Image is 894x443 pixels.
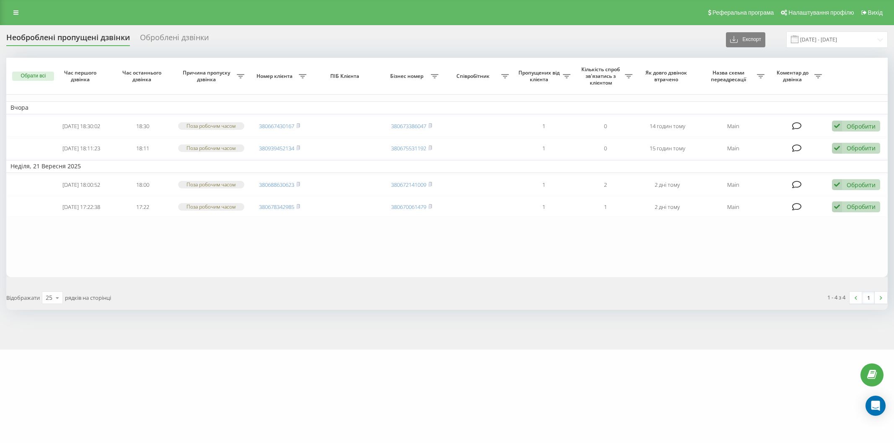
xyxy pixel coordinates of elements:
[847,181,876,189] div: Обробити
[702,70,757,82] span: Назва схеми переадресації
[868,9,883,16] span: Вихід
[259,122,294,130] a: 380667430167
[112,175,174,195] td: 18:00
[112,116,174,137] td: 18:30
[178,122,244,129] div: Поза робочим часом
[391,181,426,188] a: 380672141009
[698,116,769,137] td: Main
[447,73,501,80] span: Співробітник
[847,144,876,152] div: Обробити
[713,9,774,16] span: Реферальна програма
[50,116,112,137] td: [DATE] 18:30:02
[259,181,294,188] a: 380688630623
[46,294,52,302] div: 25
[575,197,636,217] td: 1
[6,33,130,46] div: Необроблені пропущені дзвінки
[865,396,886,416] div: Open Intercom Messenger
[259,144,294,152] a: 380939452134
[50,197,112,217] td: [DATE] 17:22:38
[385,73,431,80] span: Бізнес номер
[513,116,575,137] td: 1
[391,144,426,152] a: 380675531192
[773,70,814,82] span: Коментар до дзвінка
[575,116,636,137] td: 0
[57,70,105,82] span: Час першого дзвінка
[178,181,244,188] div: Поза робочим часом
[178,70,237,82] span: Причина пропуску дзвінка
[178,144,244,152] div: Поза робочим часом
[698,138,769,159] td: Main
[643,70,691,82] span: Як довго дзвінок втрачено
[575,175,636,195] td: 2
[50,138,112,159] td: [DATE] 18:11:23
[513,138,575,159] td: 1
[788,9,854,16] span: Налаштування профілю
[65,294,111,301] span: рядків на сторінці
[637,175,698,195] td: 2 дні тому
[847,203,876,211] div: Обробити
[6,294,40,301] span: Відображати
[318,73,373,80] span: ПІБ Клієнта
[575,138,636,159] td: 0
[112,138,174,159] td: 18:11
[253,73,298,80] span: Номер клієнта
[391,203,426,211] a: 380670061479
[513,175,575,195] td: 1
[637,116,698,137] td: 14 годин тому
[259,203,294,211] a: 380678342985
[50,175,112,195] td: [DATE] 18:00:52
[579,66,625,86] span: Кількість спроб зв'язатись з клієнтом
[513,197,575,217] td: 1
[119,70,167,82] span: Час останнього дзвінка
[6,101,888,114] td: Вчора
[6,160,888,173] td: Неділя, 21 Вересня 2025
[140,33,209,46] div: Оброблені дзвінки
[637,197,698,217] td: 2 дні тому
[12,72,54,81] button: Обрати всі
[698,197,769,217] td: Main
[112,197,174,217] td: 17:22
[698,175,769,195] td: Main
[827,293,845,301] div: 1 - 4 з 4
[862,292,875,304] a: 1
[637,138,698,159] td: 15 годин тому
[517,70,563,82] span: Пропущених від клієнта
[391,122,426,130] a: 380673386047
[847,122,876,130] div: Обробити
[726,32,765,47] button: Експорт
[178,203,244,210] div: Поза робочим часом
